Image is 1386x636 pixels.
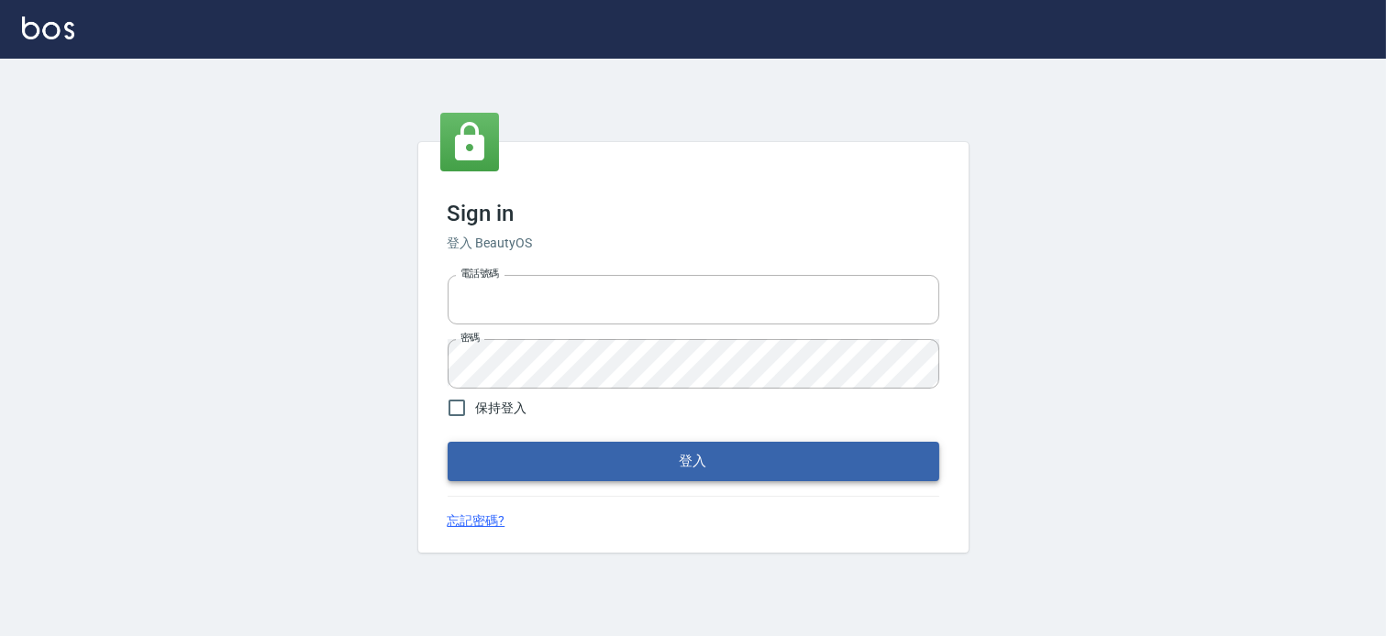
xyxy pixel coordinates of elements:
[448,234,939,253] h6: 登入 BeautyOS
[448,511,505,531] a: 忘記密碼?
[460,331,480,345] label: 密碼
[476,399,527,418] span: 保持登入
[460,267,499,280] label: 電話號碼
[448,442,939,480] button: 登入
[448,201,939,226] h3: Sign in
[22,16,74,39] img: Logo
